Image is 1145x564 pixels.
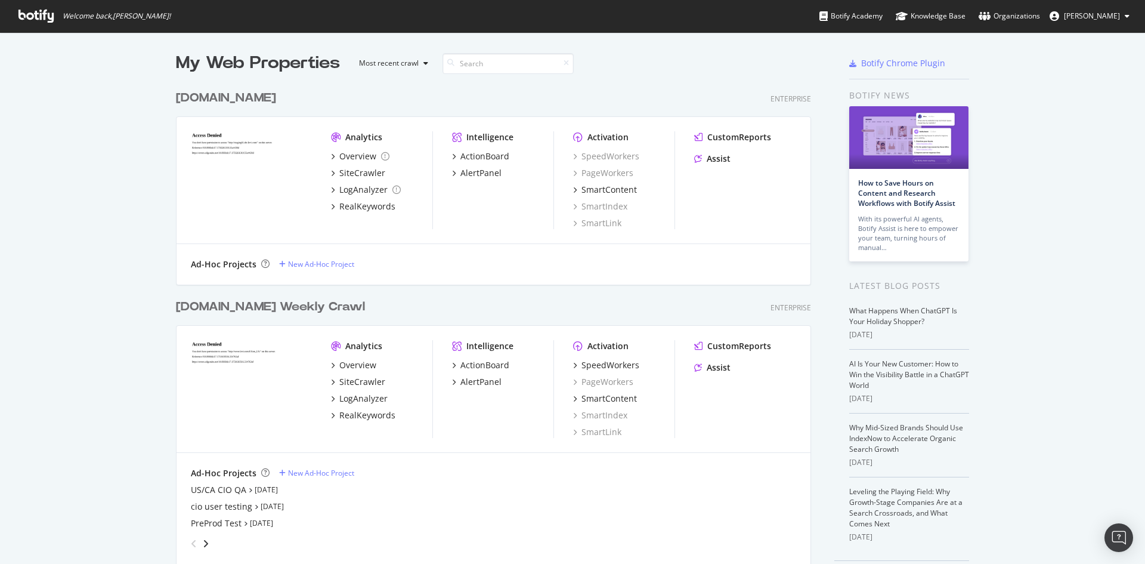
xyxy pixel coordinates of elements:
a: What Happens When ChatGPT Is Your Holiday Shopper? [849,306,957,326]
div: CustomReports [707,340,771,352]
div: [DATE] [849,457,969,468]
div: Knowledge Base [896,10,965,22]
a: [DATE] [250,518,273,528]
div: SiteCrawler [339,376,385,388]
a: CustomReports [694,340,771,352]
a: SpeedWorkers [573,150,639,162]
div: Overview [339,150,376,162]
div: Intelligence [466,131,513,143]
div: Enterprise [770,303,811,313]
a: US/CA CIO QA [191,484,246,496]
div: LogAnalyzer [339,393,388,405]
div: Ad-Hoc Projects [191,467,256,479]
div: SmartContent [581,393,637,405]
a: [DOMAIN_NAME] Weekly Crawl [176,298,370,316]
button: [PERSON_NAME] [1040,7,1139,26]
div: Ad-Hoc Projects [191,258,256,270]
button: Most recent crawl [349,54,433,73]
div: [DATE] [849,532,969,543]
a: Botify Chrome Plugin [849,57,945,69]
div: [DATE] [849,393,969,404]
img: Levi.com [191,340,312,437]
div: Organizations [979,10,1040,22]
div: RealKeywords [339,409,395,421]
span: Welcome back, [PERSON_NAME] ! [63,11,171,21]
a: CustomReports [694,131,771,143]
a: SmartContent [573,184,637,196]
a: [DOMAIN_NAME] [176,90,281,107]
div: Assist [707,153,731,165]
div: angle-right [202,538,210,550]
div: Enterprise [770,94,811,104]
a: [DATE] [255,485,278,495]
a: New Ad-Hoc Project [279,468,354,478]
div: CustomReports [707,131,771,143]
a: LogAnalyzer [331,393,388,405]
a: How to Save Hours on Content and Research Workflows with Botify Assist [858,178,955,208]
a: PreProd Test [191,517,242,529]
div: Intelligence [466,340,513,352]
div: SmartIndex [573,201,627,212]
div: SmartContent [581,184,637,196]
div: Most recent crawl [359,60,419,67]
a: Assist [694,153,731,165]
a: [DATE] [261,501,284,511]
a: SpeedWorkers [573,359,639,371]
div: Analytics [345,340,382,352]
div: New Ad-Hoc Project [288,468,354,478]
a: Why Mid-Sized Brands Should Use IndexNow to Accelerate Organic Search Growth [849,423,963,454]
a: RealKeywords [331,409,395,421]
div: Latest Blog Posts [849,279,969,292]
div: angle-left [186,534,202,553]
div: Botify news [849,89,969,102]
div: [DOMAIN_NAME] Weekly Crawl [176,298,365,316]
div: New Ad-Hoc Project [288,259,354,269]
div: Activation [587,131,629,143]
a: SmartLink [573,426,621,438]
div: Open Intercom Messenger [1104,523,1133,552]
div: SpeedWorkers [581,359,639,371]
a: cio user testing [191,501,252,513]
a: SiteCrawler [331,167,385,179]
div: AlertPanel [460,167,502,179]
a: AlertPanel [452,376,502,388]
span: Eric Brekher [1064,11,1120,21]
div: AlertPanel [460,376,502,388]
div: Botify Academy [819,10,883,22]
a: ActionBoard [452,150,509,162]
a: SiteCrawler [331,376,385,388]
img: levipilot.com [191,131,312,228]
img: How to Save Hours on Content and Research Workflows with Botify Assist [849,106,968,169]
div: LogAnalyzer [339,184,388,196]
a: AlertPanel [452,167,502,179]
a: Overview [331,359,376,371]
div: Overview [339,359,376,371]
a: SmartIndex [573,409,627,421]
div: Activation [587,340,629,352]
a: PageWorkers [573,376,633,388]
a: New Ad-Hoc Project [279,259,354,269]
div: My Web Properties [176,51,340,75]
div: Assist [707,362,731,374]
a: PageWorkers [573,167,633,179]
div: RealKeywords [339,201,395,212]
a: Leveling the Playing Field: Why Growth-Stage Companies Are at a Search Crossroads, and What Comes... [849,486,963,529]
div: SiteCrawler [339,167,385,179]
a: LogAnalyzer [331,184,401,196]
div: [DOMAIN_NAME] [176,90,276,107]
a: SmartLink [573,217,621,229]
a: ActionBoard [452,359,509,371]
div: With its powerful AI agents, Botify Assist is here to empower your team, turning hours of manual… [858,214,960,252]
div: [DATE] [849,329,969,340]
input: Search [442,53,574,74]
a: SmartContent [573,393,637,405]
div: ActionBoard [460,150,509,162]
